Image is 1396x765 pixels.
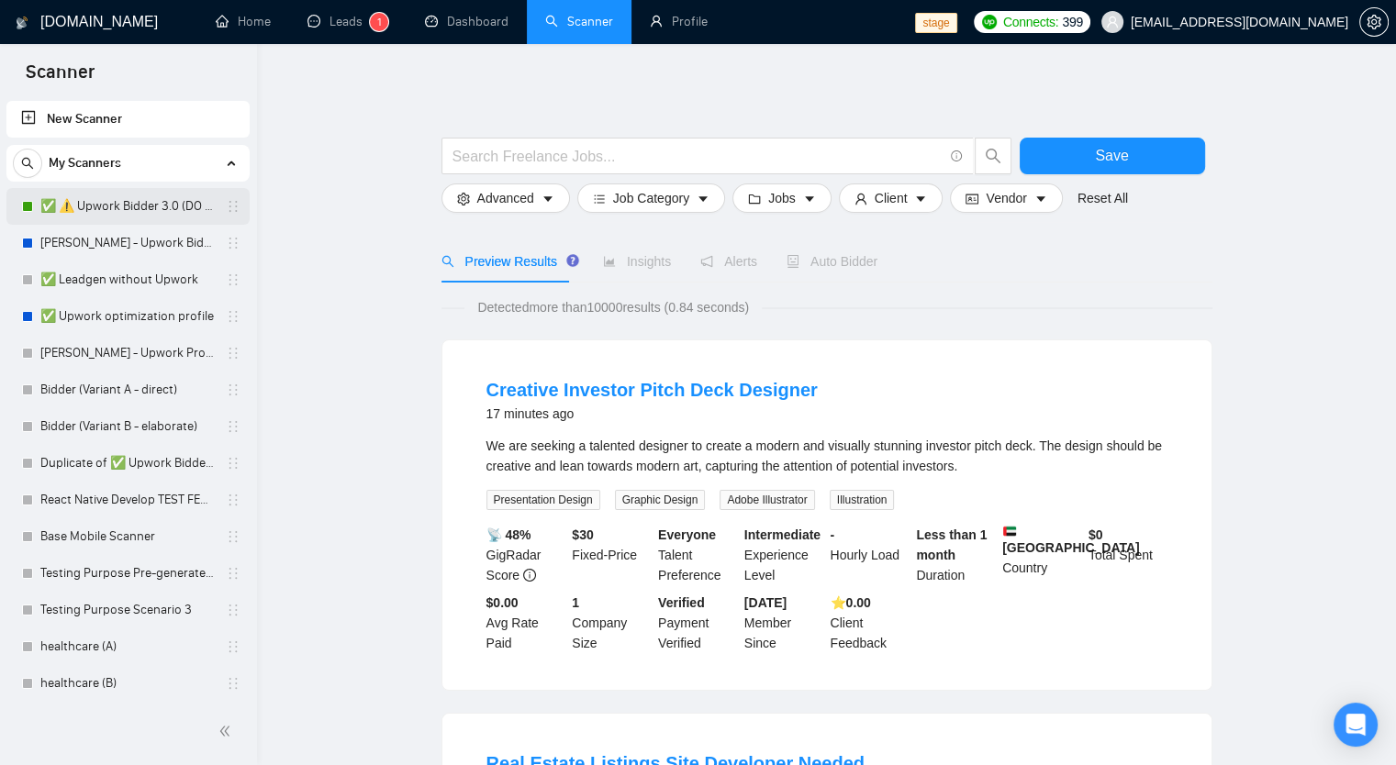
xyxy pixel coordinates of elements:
[1003,525,1016,538] img: 🇦🇪
[40,298,215,335] a: ✅ Upwork optimization profile
[827,525,913,585] div: Hourly Load
[787,255,799,268] span: robot
[830,490,895,510] span: Illustration
[226,456,240,471] span: holder
[720,490,814,510] span: Adobe Illustrator
[827,593,913,653] div: Client Feedback
[658,527,716,542] b: Everyone
[658,595,705,610] b: Verified
[40,225,215,261] a: [PERSON_NAME] - Upwork Bidder
[615,490,706,510] span: Graphic Design
[1359,15,1389,29] a: setting
[226,566,240,581] span: holder
[425,14,508,29] a: dashboardDashboard
[976,148,1011,164] span: search
[226,199,240,214] span: holder
[226,419,240,434] span: holder
[1002,525,1140,555] b: [GEOGRAPHIC_DATA]
[999,525,1085,585] div: Country
[1034,191,1047,205] span: caret-down
[307,14,388,29] a: messageLeads1
[854,191,867,205] span: user
[1106,16,1119,28] span: user
[986,188,1026,208] span: Vendor
[916,527,987,562] b: Less than 1 month
[697,191,709,205] span: caret-down
[654,525,741,585] div: Talent Preference
[950,183,1062,213] button: idcardVendorcaret-down
[13,149,42,178] button: search
[477,188,534,208] span: Advanced
[523,569,536,582] span: info-circle
[226,382,240,397] span: holder
[593,191,606,205] span: bars
[839,183,944,213] button: userClientcaret-down
[787,254,877,269] span: Auto Bidder
[1020,138,1205,174] button: Save
[915,13,956,33] span: stage
[40,261,215,298] a: ✅ Leadgen without Upwork
[1089,527,1103,542] b: $ 0
[732,183,832,213] button: folderJobscaret-down
[40,445,215,482] a: Duplicate of ✅ Upwork Bidder 3.0
[744,527,821,542] b: Intermediate
[1085,525,1171,585] div: Total Spent
[572,595,579,610] b: 1
[226,309,240,324] span: holder
[441,183,570,213] button: settingAdvancedcaret-down
[486,403,818,425] div: 17 minutes ago
[572,527,593,542] b: $ 30
[564,252,581,269] div: Tooltip anchor
[40,628,215,665] a: healthcare (A)
[16,8,28,38] img: logo
[226,236,240,250] span: holder
[14,157,41,170] span: search
[741,525,827,585] div: Experience Level
[803,191,816,205] span: caret-down
[542,191,554,205] span: caret-down
[700,254,757,269] span: Alerts
[40,408,215,445] a: Bidder (Variant B - elaborate)
[912,525,999,585] div: Duration
[11,59,109,97] span: Scanner
[40,518,215,555] a: Base Mobile Scanner
[40,482,215,518] a: React Native Develop TEST FEB 123
[40,592,215,628] a: Testing Purpose Scenario 3
[568,593,654,653] div: Company Size
[700,255,713,268] span: notification
[1334,703,1378,747] div: Open Intercom Messenger
[40,665,215,702] a: healthcare (B)
[982,15,997,29] img: upwork-logo.png
[457,191,470,205] span: setting
[226,272,240,287] span: holder
[744,595,787,610] b: [DATE]
[1062,12,1082,32] span: 399
[951,150,963,162] span: info-circle
[1095,144,1128,167] span: Save
[452,145,943,168] input: Search Freelance Jobs...
[741,593,827,653] div: Member Since
[226,529,240,544] span: holder
[613,188,689,208] span: Job Category
[545,14,613,29] a: searchScanner
[486,490,600,510] span: Presentation Design
[40,555,215,592] a: Testing Purpose Pre-generated 1
[218,722,237,740] span: double-left
[831,595,871,610] b: ⭐️ 0.00
[768,188,796,208] span: Jobs
[577,183,725,213] button: barsJob Categorycaret-down
[370,13,388,31] sup: 1
[464,297,762,317] span: Detected more than 10000 results (0.84 seconds)
[650,14,708,29] a: userProfile
[483,525,569,585] div: GigRadar Score
[914,191,927,205] span: caret-down
[226,676,240,691] span: holder
[40,188,215,225] a: ✅ ⚠️ Upwork Bidder 3.0 (DO NOT TOUCH)
[486,527,531,542] b: 📡 48%
[216,14,271,29] a: homeHome
[226,603,240,617] span: holder
[483,593,569,653] div: Avg Rate Paid
[748,191,761,205] span: folder
[1003,12,1058,32] span: Connects:
[377,16,382,28] span: 1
